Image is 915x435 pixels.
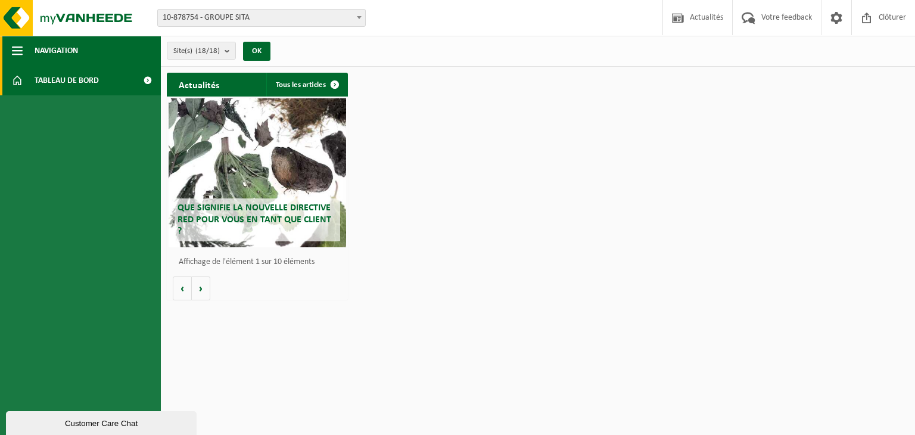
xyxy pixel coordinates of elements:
[167,73,231,96] h2: Actualités
[195,47,220,55] count: (18/18)
[266,73,347,97] a: Tous les articles
[192,276,210,300] button: Volgende
[243,42,270,61] button: OK
[35,66,99,95] span: Tableau de bord
[157,9,366,27] span: 10-878754 - GROUPE SITA
[167,42,236,60] button: Site(s)(18/18)
[179,258,342,266] p: Affichage de l'élément 1 sur 10 éléments
[169,98,346,247] a: Que signifie la nouvelle directive RED pour vous en tant que client ?
[35,36,78,66] span: Navigation
[178,203,331,235] span: Que signifie la nouvelle directive RED pour vous en tant que client ?
[173,276,192,300] button: Vorige
[6,409,199,435] iframe: chat widget
[158,10,365,26] span: 10-878754 - GROUPE SITA
[173,42,220,60] span: Site(s)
